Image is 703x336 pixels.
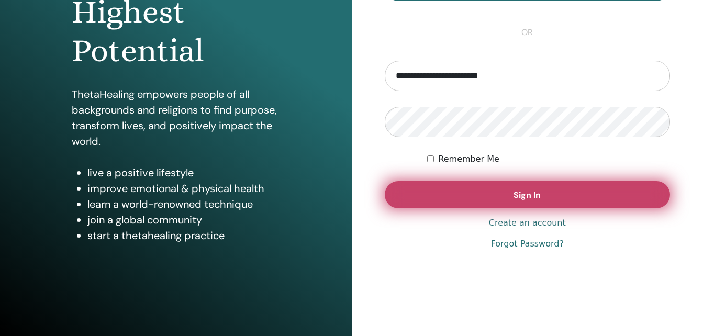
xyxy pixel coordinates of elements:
button: Sign In [385,181,671,208]
label: Remember Me [438,153,499,165]
li: live a positive lifestyle [87,165,280,181]
a: Forgot Password? [491,238,564,250]
li: improve emotional & physical health [87,181,280,196]
p: ThetaHealing empowers people of all backgrounds and religions to find purpose, transform lives, a... [72,86,280,149]
a: Create an account [489,217,566,229]
li: start a thetahealing practice [87,228,280,243]
span: Sign In [514,189,541,200]
span: or [516,26,538,39]
div: Keep me authenticated indefinitely or until I manually logout [427,153,670,165]
li: join a global community [87,212,280,228]
li: learn a world-renowned technique [87,196,280,212]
